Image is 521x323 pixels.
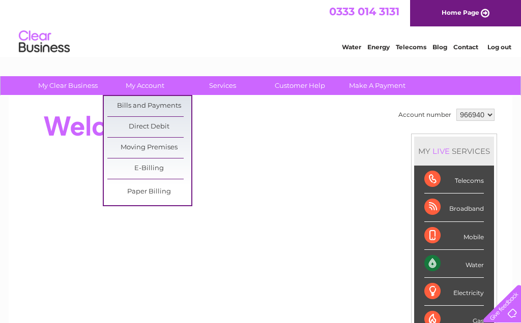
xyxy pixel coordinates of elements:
[396,43,426,51] a: Telecoms
[342,43,361,51] a: Water
[181,76,265,95] a: Services
[424,222,484,250] div: Mobile
[487,43,511,51] a: Log out
[107,182,191,202] a: Paper Billing
[430,146,452,156] div: LIVE
[26,76,110,95] a: My Clear Business
[414,137,494,166] div: MY SERVICES
[432,43,447,51] a: Blog
[424,166,484,193] div: Telecoms
[367,43,390,51] a: Energy
[396,106,454,123] td: Account number
[107,158,191,179] a: E-Billing
[107,138,191,158] a: Moving Premises
[103,76,187,95] a: My Account
[258,76,342,95] a: Customer Help
[329,5,399,18] a: 0333 014 3131
[424,193,484,221] div: Broadband
[18,26,70,57] img: logo.png
[424,250,484,278] div: Water
[21,6,502,49] div: Clear Business is a trading name of Verastar Limited (registered in [GEOGRAPHIC_DATA] No. 3667643...
[424,278,484,306] div: Electricity
[335,76,419,95] a: Make A Payment
[107,117,191,137] a: Direct Debit
[453,43,478,51] a: Contact
[107,96,191,116] a: Bills and Payments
